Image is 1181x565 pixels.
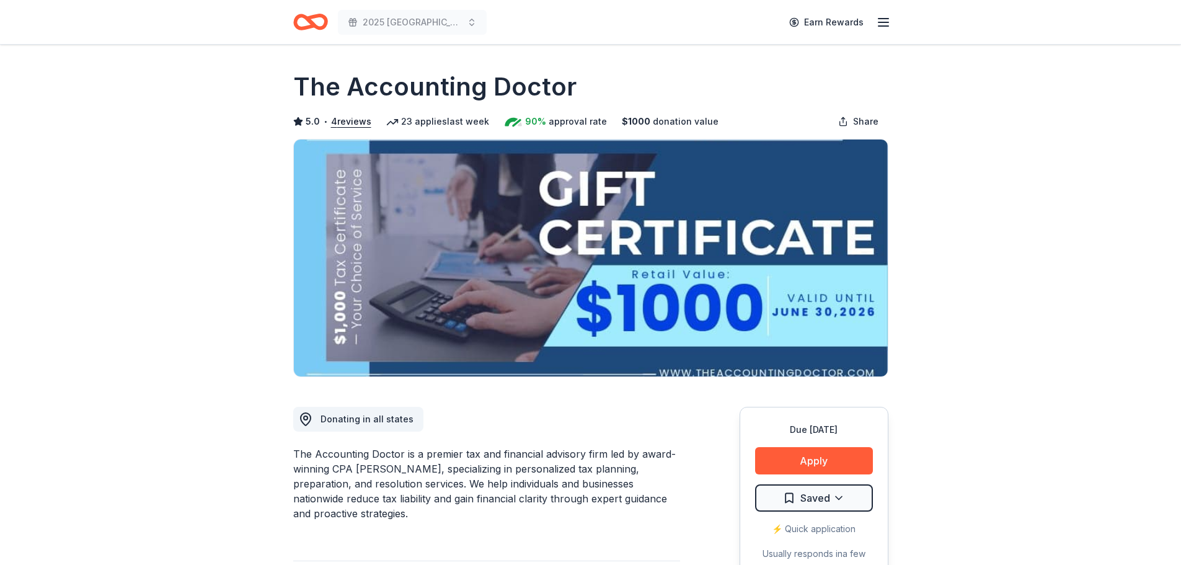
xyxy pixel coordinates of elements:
[755,422,873,437] div: Due [DATE]
[782,11,871,33] a: Earn Rewards
[755,522,873,536] div: ⚡️ Quick application
[622,114,650,129] span: $ 1000
[338,10,487,35] button: 2025 [GEOGRAPHIC_DATA] Equality [US_STATE] Gala
[853,114,878,129] span: Share
[293,69,577,104] h1: The Accounting Doctor
[306,114,320,129] span: 5.0
[525,114,546,129] span: 90%
[294,140,888,376] img: Image for The Accounting Doctor
[386,114,489,129] div: 23 applies last week
[321,414,414,424] span: Donating in all states
[331,114,371,129] button: 4reviews
[363,15,462,30] span: 2025 [GEOGRAPHIC_DATA] Equality [US_STATE] Gala
[653,114,719,129] span: donation value
[755,447,873,474] button: Apply
[293,7,328,37] a: Home
[293,447,680,521] div: The Accounting Doctor is a premier tax and financial advisory firm led by award-winning CPA [PERS...
[549,114,607,129] span: approval rate
[800,490,830,506] span: Saved
[323,117,327,127] span: •
[755,484,873,512] button: Saved
[828,109,888,134] button: Share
